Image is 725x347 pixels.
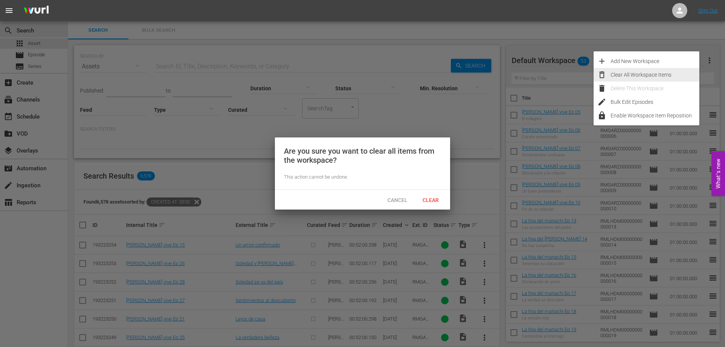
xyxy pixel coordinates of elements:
button: Cancel [381,193,414,207]
img: ans4CAIJ8jUAAAAAAAAAAAAAAAAAAAAAAAAgQb4GAAAAAAAAAAAAAAAAAAAAAAAAJMjXAAAAAAAAAAAAAAAAAAAAAAAAgAT5G... [18,2,54,20]
div: Add New Workspace [611,54,699,68]
span: Clear [416,197,445,203]
span: edit [597,97,606,106]
span: delete [597,84,606,93]
span: Cancel [381,197,413,203]
button: Clear [414,193,447,207]
div: Are you sure you want to clear all items from the workspace? [284,147,441,165]
div: Enable Workspace Item Reposition [611,109,699,122]
span: add [597,57,606,66]
div: Clear All Workspace Items [611,68,699,82]
div: This action cannot be undone. [284,174,441,181]
span: menu [5,6,14,15]
div: Bulk Edit Episodes [611,95,699,109]
div: Delete This Workspace [611,82,699,95]
a: Sign Out [698,8,718,14]
span: lock [597,111,606,120]
button: Open Feedback Widget [711,151,725,196]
